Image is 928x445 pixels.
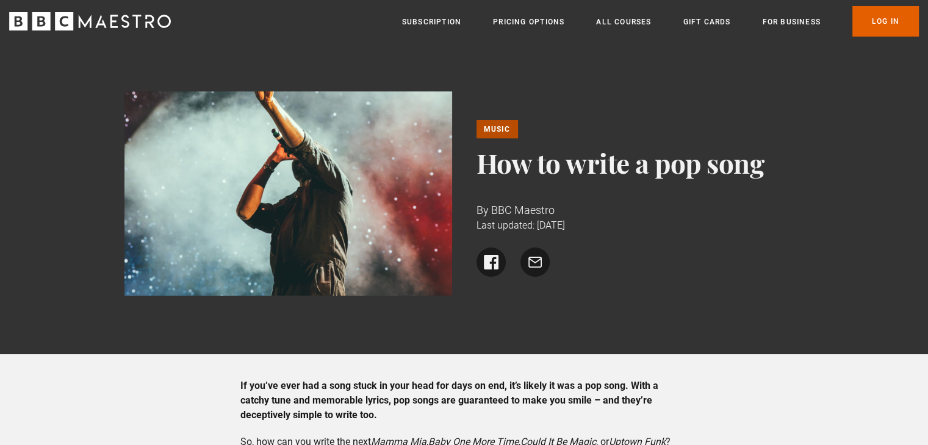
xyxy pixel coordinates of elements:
a: Music [477,120,518,138]
h1: How to write a pop song [477,148,804,177]
svg: BBC Maestro [9,12,171,30]
a: All Courses [596,16,651,28]
span: BBC Maestro [491,204,555,216]
a: Subscription [402,16,461,28]
a: Pricing Options [493,16,564,28]
a: For business [762,16,820,28]
span: By [477,204,489,216]
a: Gift Cards [683,16,730,28]
time: Last updated: [DATE] [477,219,565,231]
a: Log In [852,6,919,37]
nav: Primary [402,6,919,37]
strong: If you’ve ever had a song stuck in your head for days on end, it’s likely it was a pop song. With... [240,380,658,421]
img: A person performs [124,91,452,296]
